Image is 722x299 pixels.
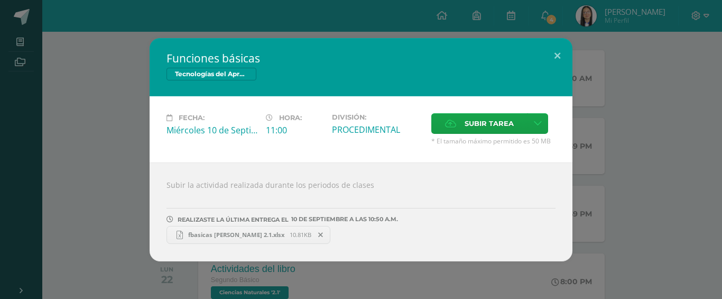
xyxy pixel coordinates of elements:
a: fbasicas [PERSON_NAME] 2.1.xlsx 10.81KB [166,226,330,244]
span: 10.81KB [290,231,311,239]
span: Hora: [279,114,302,122]
h2: Funciones básicas [166,51,556,66]
span: Tecnologías del Aprendizaje y la Comunicación [166,68,256,80]
label: División: [332,113,423,121]
span: Remover entrega [312,229,330,241]
div: Subir la actividad realizada durante los periodos de clases [150,162,572,261]
span: REALIZASTE LA ÚLTIMA ENTREGA EL [178,216,289,223]
div: PROCEDIMENTAL [332,124,423,135]
span: Fecha: [179,114,205,122]
button: Close (Esc) [542,38,572,74]
div: Miércoles 10 de Septiembre [166,124,257,136]
span: fbasicas [PERSON_NAME] 2.1.xlsx [183,231,290,239]
span: * El tamaño máximo permitido es 50 MB [431,137,556,146]
span: Subir tarea [465,114,514,133]
div: 11:00 [266,124,323,136]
